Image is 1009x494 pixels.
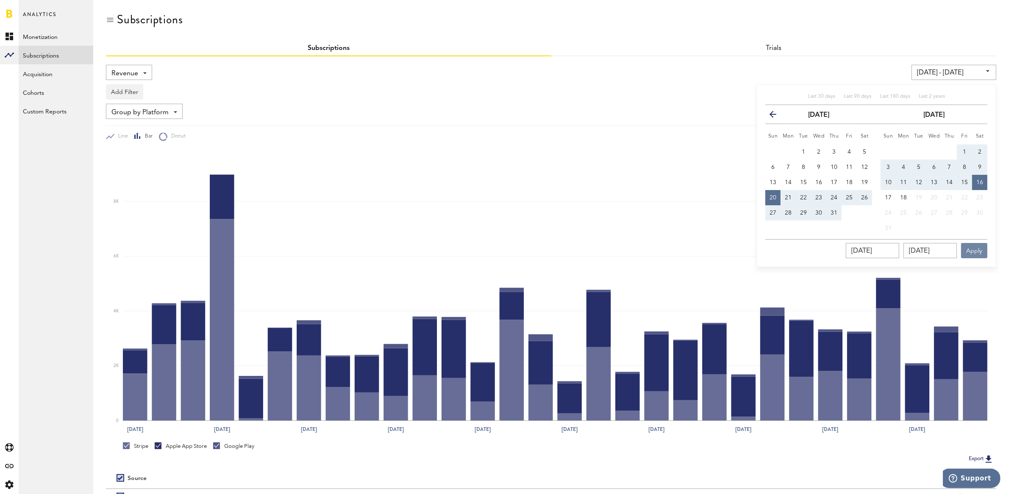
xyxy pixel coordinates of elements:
small: Saturday [976,134,984,139]
small: Thursday [945,134,954,139]
a: Trials [766,45,781,52]
button: 28 [781,205,796,221]
span: 17 [885,195,892,201]
span: 22 [800,195,807,201]
text: [DATE] [561,425,578,433]
span: 18 [846,179,853,185]
span: 12 [915,179,922,185]
button: 1 [796,144,811,160]
span: Bar [141,133,153,140]
button: 2 [811,144,826,160]
text: 0 [116,419,119,423]
span: 6 [771,164,775,170]
a: Monetization [19,27,93,46]
a: Subscriptions [19,46,93,64]
span: 5 [917,164,920,170]
span: 30 [815,210,822,216]
span: 27 [770,210,776,216]
button: 27 [926,205,942,221]
button: 18 [842,175,857,190]
a: Subscriptions [308,45,350,52]
div: Period total [562,475,986,482]
text: 6K [114,254,119,259]
button: 3 [826,144,842,160]
button: 26 [857,190,872,205]
button: 12 [857,160,872,175]
span: 5 [863,149,866,155]
button: 16 [972,175,987,190]
span: 15 [961,179,968,185]
button: 5 [911,160,926,175]
div: Apple App Store [155,442,207,450]
button: 14 [781,175,796,190]
small: Monday [898,134,909,139]
span: Last 30 days [808,94,835,99]
button: 20 [926,190,942,205]
span: 21 [785,195,792,201]
span: Line [114,133,128,140]
span: 12 [861,164,868,170]
span: 13 [931,179,937,185]
span: Donut [167,133,186,140]
button: 25 [842,190,857,205]
span: 17 [831,179,837,185]
span: 20 [770,195,776,201]
small: Sunday [884,134,893,139]
button: 23 [972,190,987,205]
div: Google Play [213,442,254,450]
button: 29 [796,205,811,221]
span: 2 [978,149,981,155]
a: Custom Reports [19,102,93,120]
button: 11 [896,175,911,190]
button: 5 [857,144,872,160]
a: Acquisition [19,64,93,83]
text: 2K [114,364,119,368]
text: [DATE] [214,425,230,433]
button: 19 [857,175,872,190]
button: 11 [842,160,857,175]
span: 26 [915,210,922,216]
button: 18 [896,190,911,205]
span: 19 [861,179,868,185]
small: Friday [846,134,853,139]
button: 17 [826,175,842,190]
button: 23 [811,190,826,205]
button: 13 [765,175,781,190]
span: Analytics [23,9,56,27]
button: 22 [796,190,811,205]
span: 13 [770,179,776,185]
span: 21 [946,195,953,201]
span: 18 [900,195,907,201]
div: Source [128,475,147,482]
button: 21 [942,190,957,205]
span: 7 [948,164,951,170]
span: 24 [885,210,892,216]
span: 23 [976,195,983,201]
button: 17 [881,190,896,205]
img: Export [984,454,994,464]
button: Add Filter [106,84,143,99]
small: Friday [961,134,968,139]
button: 29 [957,205,972,221]
button: 30 [811,205,826,221]
small: Sunday [768,134,778,139]
span: 8 [963,164,966,170]
span: 14 [785,179,792,185]
button: 3 [881,160,896,175]
button: 10 [881,175,896,190]
text: 4K [114,309,119,313]
strong: [DATE] [923,112,945,119]
span: 1 [963,149,966,155]
button: 8 [957,160,972,175]
button: 31 [826,205,842,221]
small: Monday [783,134,794,139]
button: 4 [896,160,911,175]
button: 19 [911,190,926,205]
span: 30 [976,210,983,216]
button: 25 [896,205,911,221]
span: 7 [787,164,790,170]
button: 16 [811,175,826,190]
span: 9 [817,164,820,170]
span: 24 [831,195,837,201]
span: Last 2 years [919,94,945,99]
